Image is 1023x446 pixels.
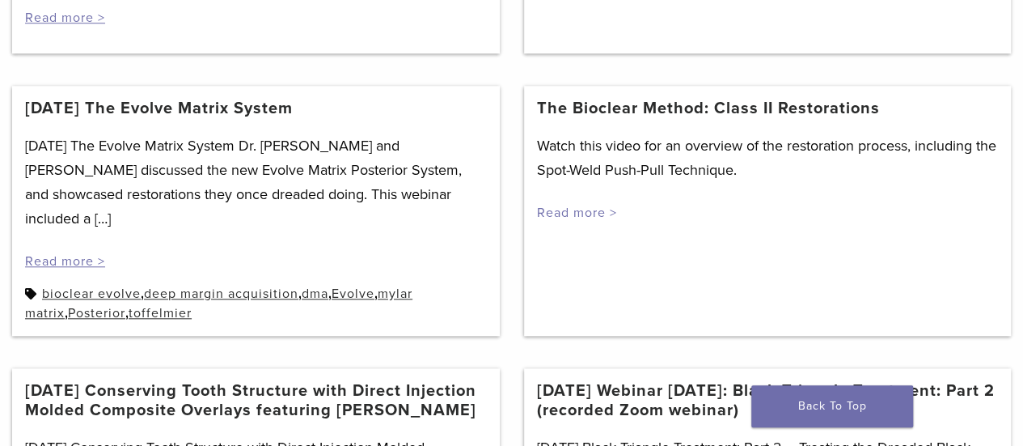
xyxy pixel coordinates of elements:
[129,305,192,321] a: toffelmier
[25,10,105,26] a: Read more >
[25,286,412,321] a: mylar matrix
[537,134,999,182] p: Watch this video for an overview of the restoration process, including the Spot-Weld Push-Pull Te...
[25,99,293,118] a: [DATE] The Evolve Matrix System
[25,253,105,270] a: Read more >
[25,284,487,323] div: , , , , , ,
[332,286,374,302] a: Evolve
[537,205,617,221] a: Read more >
[25,381,487,420] a: [DATE] Conserving Tooth Structure with Direct Injection Molded Composite Overlays featuring [PERS...
[751,385,913,427] a: Back To Top
[25,134,487,231] p: [DATE] The Evolve Matrix System Dr. [PERSON_NAME] and [PERSON_NAME] discussed the new Evolve Matr...
[302,286,328,302] a: dma
[144,286,298,302] a: deep margin acquisition
[537,381,999,420] a: [DATE] Webinar [DATE]: Black Triangle Treatment: Part 2 (recorded Zoom webinar)
[68,305,125,321] a: Posterior
[537,99,880,118] a: The Bioclear Method: Class II Restorations
[42,286,141,302] a: bioclear evolve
